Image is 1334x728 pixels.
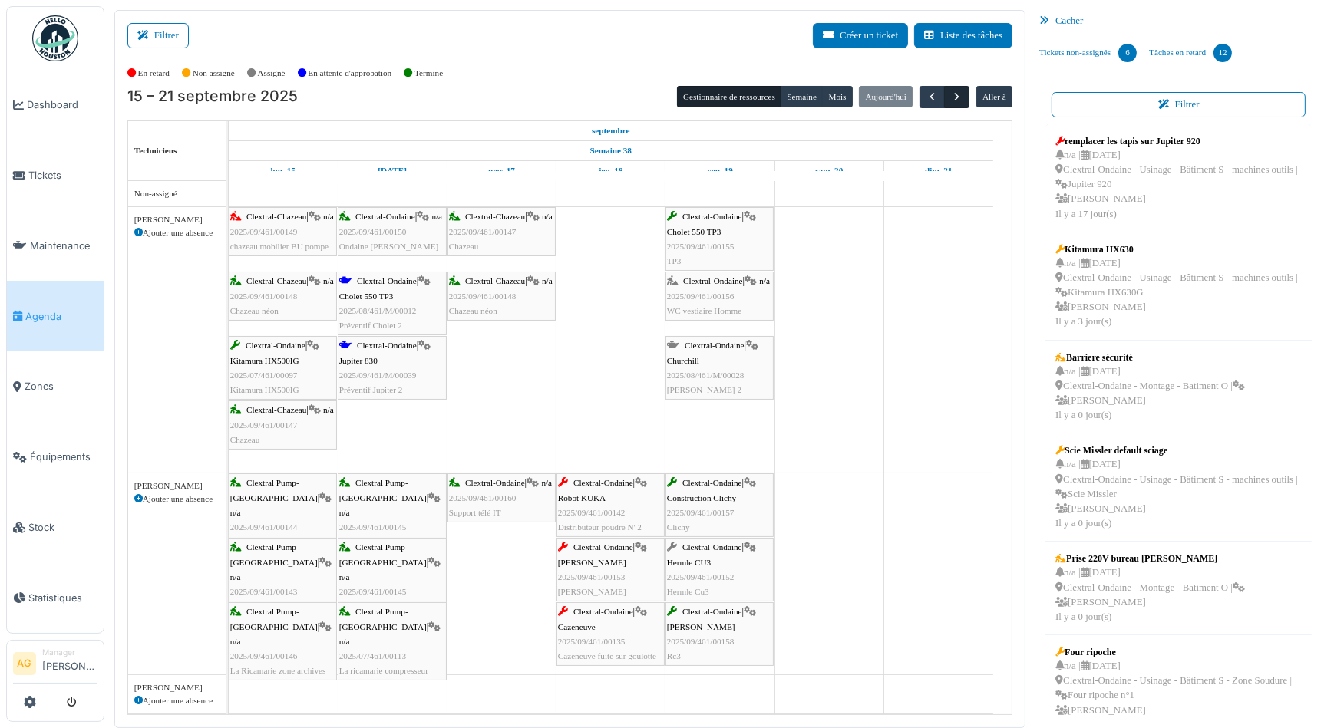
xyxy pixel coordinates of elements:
a: Barriere sécurité n/a |[DATE] Clextral-Ondaine - Montage - Batiment O | [PERSON_NAME]Il y a 0 jou... [1052,347,1249,427]
span: La ricamarie compresseur [339,666,428,675]
label: En retard [138,67,170,80]
label: Non assigné [193,67,235,80]
span: Churchill [667,356,699,365]
a: Statistiques [7,562,104,633]
span: Clextral-Chazeau [465,212,525,221]
div: | [230,274,335,318]
button: Aujourd'hui [859,86,913,107]
span: 2025/09/461/00135 [558,637,626,646]
a: 15 septembre 2025 [267,161,299,180]
button: Mois [822,86,853,107]
span: Clextral-Chazeau [246,276,306,285]
div: Prise 220V bureau [PERSON_NAME] [1055,552,1245,565]
span: 2025/09/461/00148 [449,292,517,301]
a: 19 septembre 2025 [703,161,737,180]
a: Liste des tâches [914,23,1012,48]
div: | [667,209,772,268]
label: En attente d'approbation [308,67,391,80]
span: 2025/08/461/M/00012 [339,306,417,315]
div: | [667,604,772,664]
span: n/a [541,478,552,487]
span: La Ricamarie tableaux [230,601,308,611]
span: n/a [339,572,350,581]
span: WC vestiaire Homme [667,306,742,315]
a: 20 septembre 2025 [811,161,847,180]
li: [PERSON_NAME] [42,647,97,680]
div: | [339,274,445,333]
span: n/a [230,572,241,581]
a: Tickets non-assignés [1033,32,1143,74]
div: Non-assigné [134,187,220,200]
span: 2025/09/461/00157 [667,508,735,517]
span: Clextral-Ondaine [355,212,415,221]
span: Techniciens [134,146,177,155]
a: Scie Missler default sciage n/a |[DATE] Clextral-Ondaine - Usinage - Bâtiment S - machines outils... [1052,440,1306,535]
span: 2025/09/461/00146 [230,651,298,660]
span: La Ricamarie zone archives [230,666,326,675]
span: Clextral-Ondaine [682,212,742,221]
a: Tâches en retard [1143,32,1238,74]
span: [PERSON_NAME] [558,558,626,567]
span: 2025/09/461/00148 [230,292,298,301]
button: Aller à [976,86,1012,107]
div: n/a | [DATE] Clextral-Ondaine - Usinage - Bâtiment S - machines outils | Scie Missler [PERSON_NAM... [1055,457,1302,531]
span: n/a [339,508,350,517]
span: 2025/08/461/M/00028 [667,371,745,380]
div: n/a | [DATE] Clextral-Ondaine - Usinage - Bâtiment S - machines outils | Jupiter 920 [PERSON_NAME... [1055,148,1302,222]
span: n/a [542,212,553,221]
div: | [449,209,554,254]
span: 2025/09/461/00156 [667,292,735,301]
span: Clextral-Ondaine [465,478,525,487]
span: Clextral-Ondaine [357,341,417,350]
div: Barriere sécurité [1055,351,1245,364]
label: Assigné [258,67,286,80]
div: | [558,540,663,599]
div: | [339,338,445,397]
div: Ajouter une absence [134,226,220,239]
span: Clichy [667,522,690,532]
span: Cazeneuve [558,622,596,631]
div: n/a | [DATE] Clextral-Ondaine - Usinage - Bâtiment S - machines outils | Kitamura HX630G [PERSON_... [1055,256,1302,330]
span: Construction Clichy [667,493,736,502]
span: Chazeau néon [449,306,497,315]
span: Clextral Pump-[GEOGRAPHIC_DATA] [230,478,318,502]
span: Stock [28,520,97,535]
a: Semaine 38 [586,141,636,160]
div: Ajouter une absence [134,694,220,707]
a: 21 septembre 2025 [921,161,956,180]
span: Clextral-Ondaine [357,276,417,285]
div: | [667,476,772,535]
span: 2025/09/461/00160 [449,493,517,502]
button: Filtrer [127,23,189,48]
span: Clextral-Ondaine [683,276,743,285]
span: n/a [431,212,442,221]
div: n/a | [DATE] Clextral-Ondaine - Montage - Batiment O | [PERSON_NAME] Il y a 0 jour(s) [1055,364,1245,423]
span: Clextral Pump-[GEOGRAPHIC_DATA] [339,478,427,502]
a: 18 septembre 2025 [595,161,627,180]
span: 2025/09/461/00149 [230,227,298,236]
span: Préventif Jupiter 2 [339,385,403,394]
div: | [339,209,445,254]
div: | [558,476,663,535]
span: 2025/09/461/00150 [339,227,407,236]
span: 2025/09/461/00147 [449,227,517,236]
span: Kitamura HX500IG [230,356,299,365]
a: 17 septembre 2025 [484,161,519,180]
span: Kitamura HX500IG [230,385,299,394]
span: Clextral-Chazeau [246,212,306,221]
span: 2025/09/461/00153 [558,572,626,581]
h2: 15 – 21 septembre 2025 [127,87,298,106]
a: Kitamura HX630 n/a |[DATE] Clextral-Ondaine - Usinage - Bâtiment S - machines outils |Kitamura HX... [1052,239,1306,334]
span: Agenda [25,309,97,324]
span: Clextral Pump-[GEOGRAPHIC_DATA] [230,542,318,566]
span: Clextral-Ondaine [682,542,742,552]
span: [PERSON_NAME] [558,587,626,596]
span: n/a [230,508,241,517]
div: Kitamura HX630 [1055,242,1302,256]
span: Robot KUKA [558,493,606,502]
div: [PERSON_NAME] [134,213,220,226]
div: n/a | [DATE] Clextral-Ondaine - Montage - Batiment O | [PERSON_NAME] Il y a 0 jour(s) [1055,565,1245,624]
span: Clextral-Chazeau [465,276,525,285]
div: | [667,338,772,397]
div: | [667,540,772,599]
